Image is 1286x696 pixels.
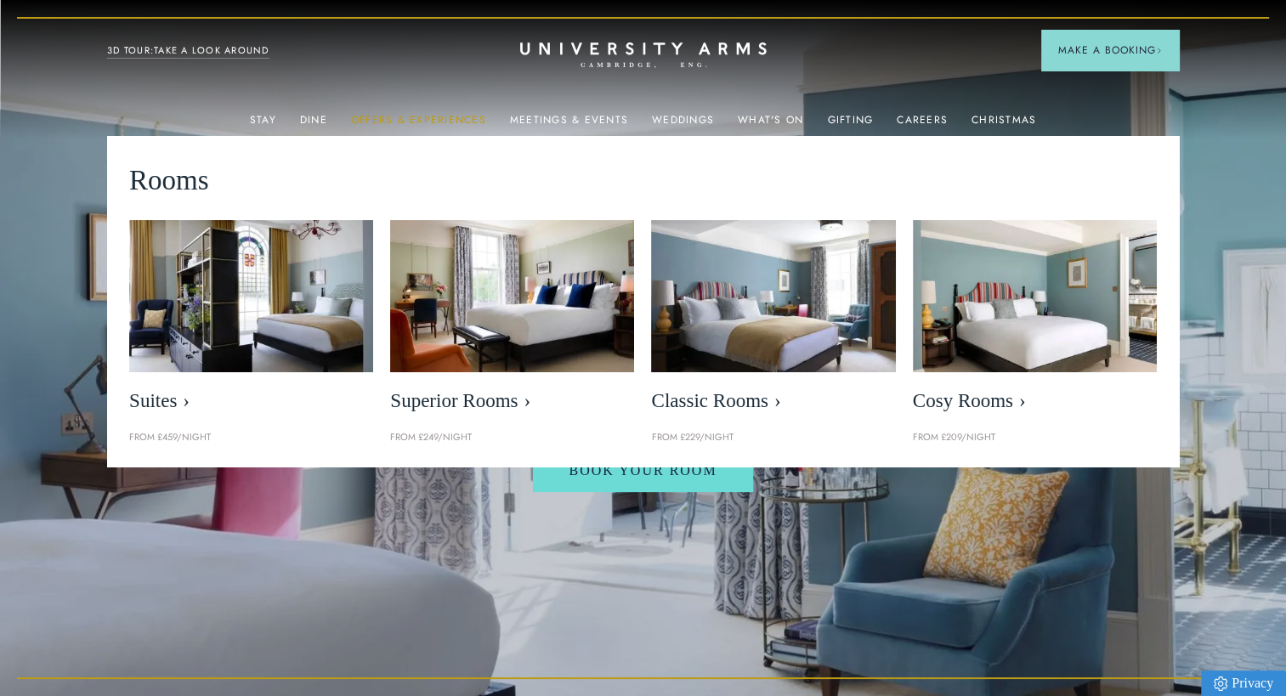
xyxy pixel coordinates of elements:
a: What's On [738,114,803,136]
img: image-5bdf0f703dacc765be5ca7f9d527278f30b65e65-400x250-jpg [390,220,634,373]
a: image-21e87f5add22128270780cf7737b92e839d7d65d-400x250-jpg Suites [129,220,373,422]
span: Rooms [129,158,209,203]
img: image-21e87f5add22128270780cf7737b92e839d7d65d-400x250-jpg [129,220,373,373]
a: Book Your Room [533,449,752,493]
a: Gifting [827,114,873,136]
p: From £229/night [651,430,895,445]
a: image-7eccef6fe4fe90343db89eb79f703814c40db8b4-400x250-jpg Classic Rooms [651,220,895,422]
a: Weddings [652,114,714,136]
span: Cosy Rooms [913,389,1157,413]
a: Home [520,42,767,69]
img: image-0c4e569bfe2498b75de12d7d88bf10a1f5f839d4-400x250-jpg [913,220,1157,373]
a: Meetings & Events [510,114,628,136]
a: 3D TOUR:TAKE A LOOK AROUND [107,43,269,59]
img: image-7eccef6fe4fe90343db89eb79f703814c40db8b4-400x250-jpg [651,220,895,373]
a: Christmas [972,114,1036,136]
a: Privacy [1201,671,1286,696]
span: Superior Rooms [390,389,634,413]
a: Careers [897,114,948,136]
button: Make a BookingArrow icon [1041,30,1179,71]
img: Arrow icon [1156,48,1162,54]
span: Suites [129,389,373,413]
a: Offers & Experiences [351,114,486,136]
p: From £459/night [129,430,373,445]
a: Dine [300,114,327,136]
a: image-0c4e569bfe2498b75de12d7d88bf10a1f5f839d4-400x250-jpg Cosy Rooms [913,220,1157,422]
img: Privacy [1214,676,1227,691]
span: Make a Booking [1058,42,1162,58]
p: From £249/night [390,430,634,445]
a: image-5bdf0f703dacc765be5ca7f9d527278f30b65e65-400x250-jpg Superior Rooms [390,220,634,422]
a: Stay [250,114,276,136]
p: From £209/night [913,430,1157,445]
span: Classic Rooms [651,389,895,413]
